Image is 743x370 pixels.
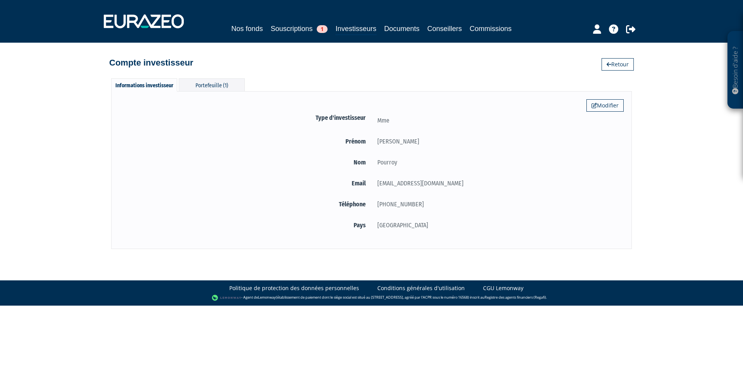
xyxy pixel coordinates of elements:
[427,23,462,34] a: Conseillers
[179,78,245,91] div: Portefeuille (1)
[317,25,328,33] span: 1
[731,35,740,105] p: Besoin d'aide ?
[231,23,263,34] a: Nos fonds
[371,137,624,146] div: [PERSON_NAME]
[109,58,193,67] h4: Compte investisseur
[371,157,624,167] div: Pourroy
[119,178,371,188] label: Email
[384,23,420,34] a: Documents
[371,116,624,125] div: Mme
[119,199,371,209] label: Téléphone
[119,113,371,123] label: Type d'investisseur
[586,99,624,112] a: Modifier
[470,23,512,34] a: Commissions
[270,23,328,34] a: Souscriptions1
[212,294,242,302] img: logo-lemonway.png
[371,220,624,230] div: [GEOGRAPHIC_DATA]
[119,157,371,167] label: Nom
[371,178,624,188] div: [EMAIL_ADDRESS][DOMAIN_NAME]
[483,284,523,292] a: CGU Lemonway
[111,78,177,92] div: Informations investisseur
[8,294,735,302] div: - Agent de (établissement de paiement dont le siège social est situé au [STREET_ADDRESS], agréé p...
[371,199,624,209] div: [PHONE_NUMBER]
[602,58,634,71] a: Retour
[335,23,376,35] a: Investisseurs
[229,284,359,292] a: Politique de protection des données personnelles
[119,220,371,230] label: Pays
[485,295,546,300] a: Registre des agents financiers (Regafi)
[104,14,184,28] img: 1732889491-logotype_eurazeo_blanc_rvb.png
[258,295,276,300] a: Lemonway
[119,137,371,146] label: Prénom
[377,284,465,292] a: Conditions générales d'utilisation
